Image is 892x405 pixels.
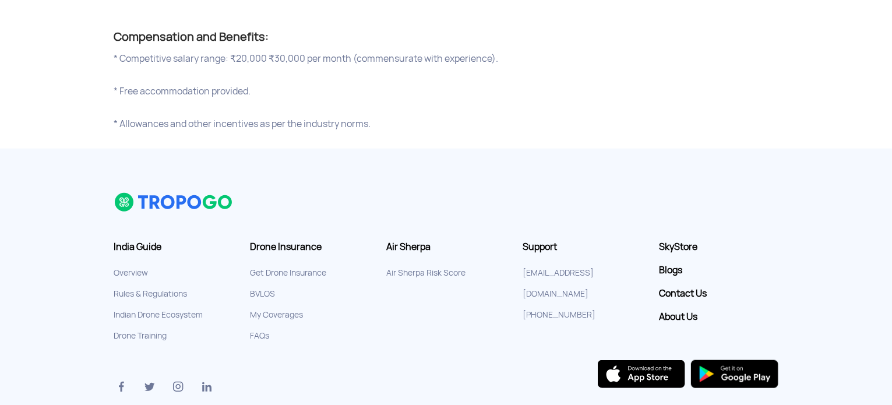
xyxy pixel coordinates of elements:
img: ic_twitter.svg [143,380,157,394]
h3: Air Sherpa [387,241,506,253]
a: BVLOS [251,288,276,299]
a: Air Sherpa Risk Score [387,267,466,278]
div: Compensation and Benefits: [114,27,778,46]
img: ic_instagram.svg [171,380,185,394]
a: Rules & Regulations [114,288,188,299]
h3: Support [523,241,642,253]
a: [EMAIL_ADDRESS][DOMAIN_NAME] [523,267,594,299]
img: ic_facebook.svg [114,380,128,394]
a: SkyStore [660,241,778,253]
a: Drone Training [114,330,167,341]
a: FAQs [251,330,270,341]
h3: Drone Insurance [251,241,369,253]
img: logo [114,192,234,212]
a: Contact Us [660,288,778,300]
a: Overview [114,267,149,278]
div: * Competitive salary range: ₹20,000 ₹30,000 per month (commensurate with experience). [114,51,778,67]
img: img_playstore.png [691,360,778,388]
a: About Us [660,311,778,323]
a: Get Drone Insurance [251,267,327,278]
h3: India Guide [114,241,233,253]
img: ic_linkedin.svg [200,380,214,394]
img: ios_new.svg [598,360,685,388]
div: * Free accommodation provided. [114,83,778,100]
a: Indian Drone Ecosystem [114,309,203,320]
div: * Allowances and other incentives as per the industry norms. [114,116,778,132]
a: [PHONE_NUMBER] [523,309,596,320]
a: Blogs [660,265,778,276]
a: My Coverages [251,309,304,320]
